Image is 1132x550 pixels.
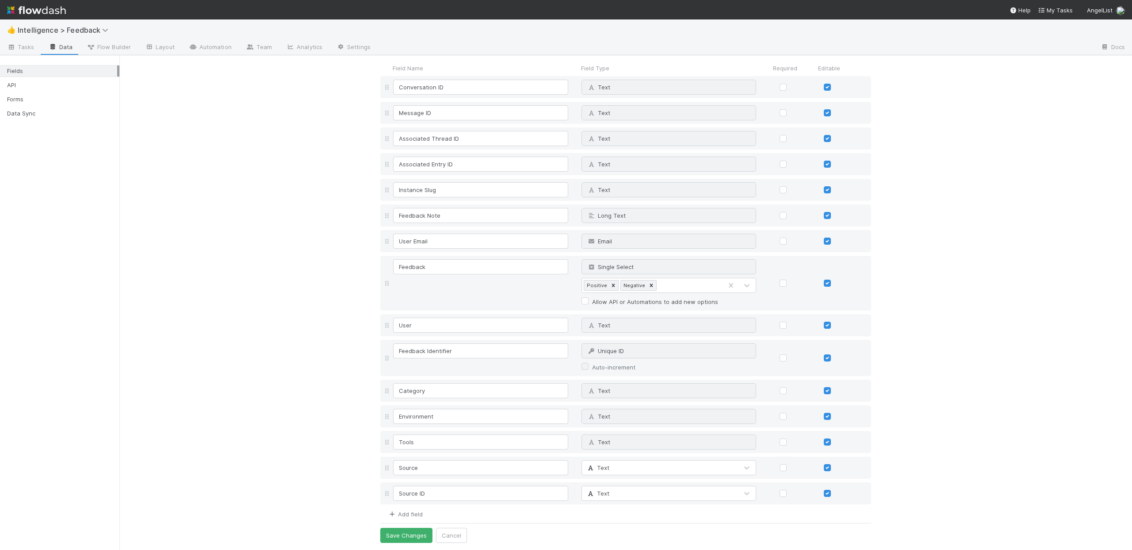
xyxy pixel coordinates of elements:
label: Auto-increment [592,362,635,373]
input: Untitled field [393,259,568,274]
div: Editable [807,64,851,73]
a: Analytics [279,41,329,55]
span: Single Select [587,263,634,270]
input: Untitled field [393,208,568,223]
div: Data Sync [7,108,117,119]
div: Positive [584,281,608,290]
span: Text [587,413,610,420]
button: Save Changes [380,528,432,543]
a: Add field [387,511,423,518]
input: Untitled field [393,435,568,450]
span: AngelList [1087,7,1113,14]
input: Untitled field [393,182,568,197]
div: Negative [621,281,646,290]
span: Email [587,238,612,245]
span: Flow Builder [87,42,131,51]
span: Intelligence > Feedback [18,26,113,35]
span: Text [587,109,610,116]
span: Text [587,84,610,91]
input: Untitled field [393,486,568,501]
span: Text [587,161,610,168]
span: Unique ID [587,347,624,354]
a: Docs [1094,41,1132,55]
span: My Tasks [1038,7,1073,14]
span: Text [587,186,610,193]
div: Field Name [391,64,574,73]
div: Field Type [574,64,763,73]
span: Text [587,322,610,329]
a: Data [42,41,80,55]
span: Text [586,490,609,497]
button: Cancel [436,528,467,543]
div: Forms [7,94,117,105]
div: Fields [7,65,117,77]
input: Untitled field [393,343,568,358]
img: logo-inverted-e16ddd16eac7371096b0.svg [7,3,66,18]
label: Allow API or Automations to add new options [592,296,718,307]
input: Untitled field [393,460,568,475]
a: Flow Builder [80,41,138,55]
span: Text [587,135,610,142]
span: Tasks [7,42,34,51]
input: Untitled field [393,409,568,424]
a: My Tasks [1038,6,1073,15]
a: Layout [138,41,182,55]
span: 👍 [7,26,16,34]
input: Untitled field [393,157,568,172]
input: Untitled field [393,234,568,249]
span: Text [586,464,609,471]
a: Automation [182,41,239,55]
span: Long Text [587,212,626,219]
a: Settings [329,41,378,55]
span: Text [587,387,610,394]
input: Untitled field [393,383,568,398]
a: Team [239,41,279,55]
img: avatar_aa7ab74a-187c-45c7-a773-642a19062ec3.png [1116,6,1125,15]
div: API [7,80,117,91]
span: Text [587,438,610,446]
input: Untitled field [393,131,568,146]
input: Untitled field [393,80,568,95]
div: Help [1010,6,1031,15]
input: Untitled field [393,318,568,333]
div: Required [763,64,807,73]
input: Untitled field [393,105,568,120]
